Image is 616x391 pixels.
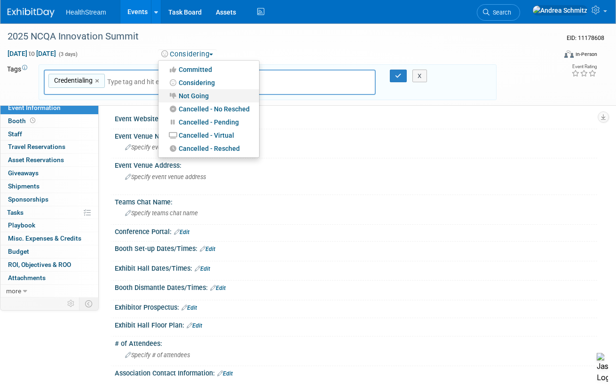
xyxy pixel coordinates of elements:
span: Booth [8,117,37,125]
a: Budget [0,245,98,258]
a: Event Information [0,102,98,114]
button: X [412,70,427,83]
td: Toggle Event Tabs [79,297,99,310]
span: Misc. Expenses & Credits [8,235,81,242]
a: Edit [182,305,197,311]
span: Attachments [8,274,46,282]
span: ROI, Objectives & ROO [8,261,71,268]
a: Edit [174,229,190,235]
div: Exhibit Hall Floor Plan: [115,318,597,330]
a: Edit [187,322,202,329]
span: Search [490,9,511,16]
td: Personalize Event Tab Strip [63,297,79,310]
span: Booth not reserved yet [28,117,37,124]
span: Travel Reservations [8,143,65,150]
div: Event Venue Name: [115,129,597,141]
div: Conference Portal: [115,225,597,237]
div: In-Person [575,51,597,58]
span: Specify event venue name [125,144,200,151]
a: Cancelled - Pending [158,116,259,129]
span: more [6,287,21,295]
span: Specify teams chat name [125,210,198,217]
span: (3 days) [58,51,78,57]
span: Specify # of attendees [125,352,190,359]
a: Staff [0,128,98,141]
span: Budget [8,248,29,255]
td: Tags [7,64,30,101]
a: ROI, Objectives & ROO [0,258,98,271]
span: Tasks [7,209,24,216]
span: to [27,50,36,57]
div: # of Attendees: [115,336,597,348]
div: Event Rating [571,64,597,69]
span: Event Information [8,104,61,111]
div: 2025 NCQA Innovation Summit [4,28,547,45]
div: Teams Chat Name: [115,195,597,207]
a: Misc. Expenses & Credits [0,232,98,245]
img: ExhibitDay [8,8,55,17]
a: Travel Reservations [0,141,98,153]
a: Edit [210,285,226,291]
img: Andrea Schmitz [532,5,588,16]
a: more [0,285,98,297]
a: Shipments [0,180,98,193]
div: Booth Dismantle Dates/Times: [115,281,597,293]
a: Not Going [158,89,259,102]
div: Exhibit Hall Dates/Times: [115,261,597,274]
a: × [95,76,101,86]
span: Staff [8,130,22,138]
div: Event Venue Address: [115,158,597,170]
a: Cancelled - No Resched [158,102,259,116]
a: Considering [158,76,259,89]
a: Asset Reservations [0,154,98,166]
span: Sponsorships [8,195,48,203]
a: Cancelled - Virtual [158,129,259,142]
a: Edit [217,370,233,377]
a: Committed [158,63,259,76]
button: Considering [158,49,217,59]
span: Giveaways [8,169,39,177]
span: Event ID: 11178608 [567,34,604,41]
input: Type tag and hit enter [107,77,239,86]
span: Asset Reservations [8,156,64,164]
a: Playbook [0,219,98,232]
span: Specify event venue address [125,173,206,180]
div: Event Website: [115,112,597,124]
div: Association Contact Information: [115,366,597,378]
div: Booth Set-up Dates/Times: [115,242,597,254]
a: Tasks [0,206,98,219]
a: Sponsorships [0,193,98,206]
span: Playbook [8,221,35,229]
a: Search [477,4,520,21]
a: Edit [195,266,210,272]
div: Event Format [511,49,597,63]
div: Exhibitor Prospectus: [115,300,597,313]
a: Cancelled - Resched [158,142,259,155]
img: Format-Inperson.png [564,50,574,58]
span: Shipments [8,182,39,190]
span: [DATE] [DATE] [7,49,56,58]
a: Booth [0,115,98,127]
span: Credentialing [52,76,93,85]
a: Edit [200,246,215,252]
span: HealthStream [66,8,106,16]
a: Attachments [0,272,98,284]
a: Giveaways [0,167,98,180]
